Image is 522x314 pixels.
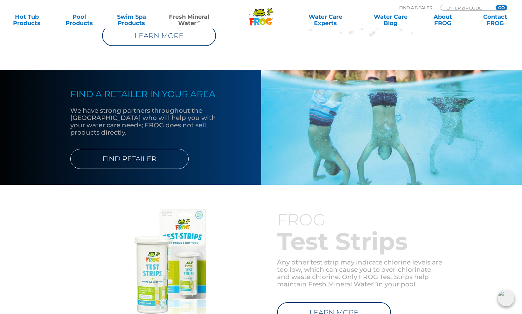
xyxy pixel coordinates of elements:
[498,290,514,306] img: openIcon
[197,19,200,24] sup: ∞
[370,14,411,26] a: Water CareBlog
[475,14,516,26] a: ContactFROG
[70,89,229,99] h4: FIND A RETAILER IN YOUR AREA
[496,5,507,10] input: GO
[70,107,229,136] p: We have strong partners throughout the [GEOGRAPHIC_DATA] who will help you with your water care n...
[70,149,189,169] a: FIND RETAILER
[277,259,444,288] p: Any other test strip may indicate chlorine levels are too low, which can cause you to over-chlori...
[6,14,47,26] a: Hot TubProducts
[373,279,377,285] sup: ∞
[446,5,489,10] input: Zip Code Form
[277,211,444,229] h3: FROG
[102,25,216,46] a: LEARN MORE
[59,14,100,26] a: PoolProducts
[292,14,358,26] a: Water CareExperts
[164,14,214,26] a: Fresh MineralWater∞
[422,14,463,26] a: AboutFROG
[399,5,432,10] p: Find A Dealer
[277,229,444,254] h2: Test Strips
[111,14,152,26] a: Swim SpaProducts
